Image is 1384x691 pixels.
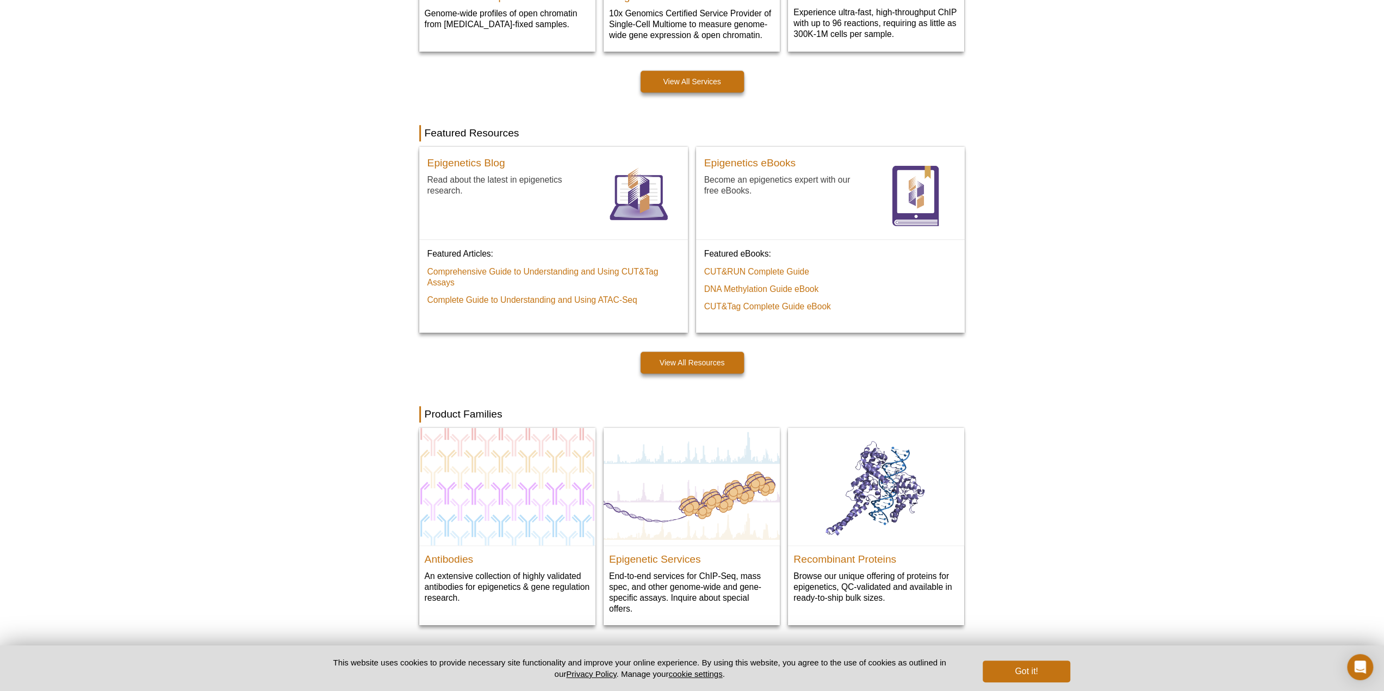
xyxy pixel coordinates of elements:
[641,71,744,92] a: View All Services
[875,155,957,239] a: eBooks
[793,7,959,40] p: Experience ultra-fast, high-throughput ChIP with up to 96 reactions, requiring as little as 300K-...
[983,661,1070,682] button: Got it!
[425,8,590,30] p: Genome-wide profiles of open chromatin from [MEDICAL_DATA]-fixed samples.
[427,248,680,259] p: Featured Articles:
[427,158,505,169] h3: Epigenetics Blog
[598,155,680,236] img: Blog
[419,428,595,545] img: Antibodies for Epigenetics
[704,158,796,169] h3: Epigenetics eBooks
[566,669,616,678] a: Privacy Policy
[1347,654,1373,680] div: Open Intercom Messenger
[609,570,774,614] p: End-to-end services for ChIP‑Seq, mass spec, and other genome-wide and gene-specific assays. Inqu...
[427,174,590,196] p: Read about the latest in epigenetics research.
[604,428,780,545] img: Custom Services
[427,155,505,174] a: Epigenetics Blog
[704,155,796,174] a: Epigenetics eBooks
[425,549,590,565] h2: Antibodies
[425,570,590,603] p: An extensive collection of highly validated antibodies for epigenetics & gene regulation research.
[609,8,774,41] p: 10x Genomics Certified Service Provider of Single-Cell Multiome to measure genome-wide gene expre...
[419,428,595,614] a: Antibodies for Epigenetics Antibodies An extensive collection of highly validated antibodies for ...
[427,295,637,306] a: Complete Guide to Understanding and Using ATAC‑Seq
[788,428,964,545] img: Recombinant Proteins
[668,669,722,678] button: cookie settings
[793,549,959,565] h2: Recombinant Proteins
[793,570,959,603] p: Browse our unique offering of proteins for epigenetics, QC-validated and available in ready-to-sh...
[704,284,819,295] a: DNA Methylation Guide eBook
[641,352,744,373] a: View All Resources
[788,428,964,614] a: Recombinant Proteins Recombinant Proteins Browse our unique offering of proteins for epigenetics,...
[609,549,774,565] h2: Epigenetic Services
[419,406,965,422] h2: Product Families
[704,301,831,312] a: CUT&Tag Complete Guide eBook
[875,155,957,236] img: eBooks
[604,428,780,625] a: Custom Services Epigenetic Services End-to-end services for ChIP‑Seq, mass spec, and other genome...
[704,266,809,277] a: CUT&RUN Complete Guide
[427,266,667,288] a: Comprehensive Guide to Understanding and Using CUT&Tag Assays
[704,174,867,196] p: Become an epigenetics expert with our free eBooks.
[704,248,957,259] p: Featured eBooks:
[419,125,965,141] h2: Featured Resources
[314,657,965,680] p: This website uses cookies to provide necessary site functionality and improve your online experie...
[598,155,680,239] a: Blog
